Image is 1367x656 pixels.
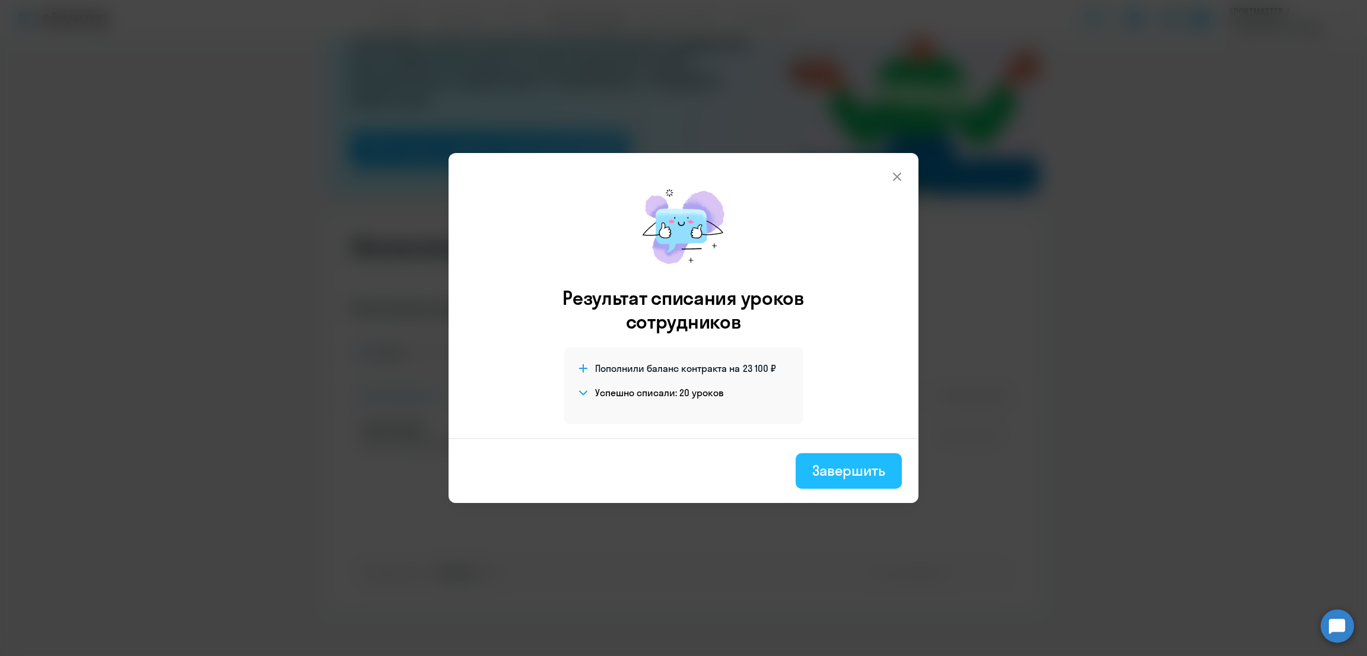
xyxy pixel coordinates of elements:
h3: Результат списания уроков сотрудников [546,286,821,333]
span: Пополнили баланс контракта на [595,362,740,375]
span: 23 100 ₽ [743,362,776,375]
button: Завершить [796,453,902,489]
img: mirage-message.png [630,177,737,276]
div: Завершить [812,461,885,480]
h4: Успешно списали: 20 уроков [595,386,724,399]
